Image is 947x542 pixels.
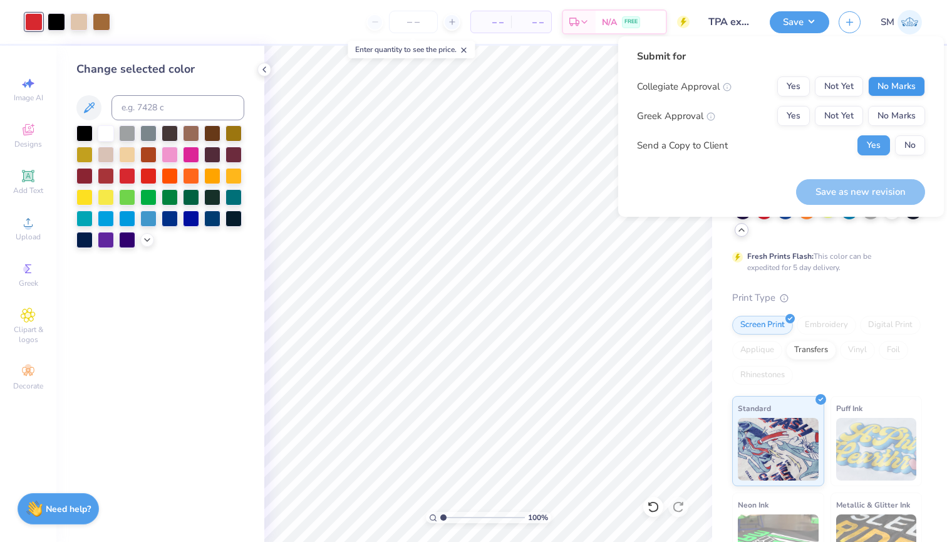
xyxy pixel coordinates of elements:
span: – – [519,16,544,29]
button: Save [770,11,829,33]
img: Sofia Maitz [898,10,922,34]
span: Neon Ink [738,498,768,511]
span: – – [479,16,504,29]
span: Clipart & logos [6,325,50,345]
span: Upload [16,232,41,242]
span: Standard [738,402,771,415]
button: Yes [777,106,810,126]
img: Standard [738,418,819,481]
button: Yes [857,135,890,155]
div: Screen Print [732,316,793,335]
div: Vinyl [840,341,875,360]
span: Puff Ink [836,402,862,415]
div: Digital Print [860,316,921,335]
span: Greek [19,278,38,288]
strong: Need help? [46,503,91,515]
span: Decorate [13,381,43,391]
div: Foil [879,341,908,360]
span: Metallic & Glitter Ink [836,498,910,511]
div: Send a Copy to Client [637,138,728,153]
div: Enter quantity to see the price. [348,41,475,58]
input: Untitled Design [699,9,760,34]
span: N/A [602,16,617,29]
a: SM [881,10,922,34]
div: Embroidery [797,316,856,335]
button: Yes [777,76,810,96]
div: Submit for [637,49,925,64]
div: Print Type [732,291,922,305]
input: e.g. 7428 c [111,95,244,120]
span: 100 % [528,512,548,523]
div: Rhinestones [732,366,793,385]
button: No Marks [868,106,925,126]
div: Applique [732,341,782,360]
span: Designs [14,139,42,149]
span: Add Text [13,185,43,195]
button: Not Yet [815,76,863,96]
div: Collegiate Approval [637,80,732,94]
strong: Fresh Prints Flash: [747,251,814,261]
div: Change selected color [76,61,244,78]
button: No [895,135,925,155]
span: SM [881,15,894,29]
div: Transfers [786,341,836,360]
button: No Marks [868,76,925,96]
span: Image AI [14,93,43,103]
button: Not Yet [815,106,863,126]
div: Greek Approval [637,109,715,123]
span: FREE [624,18,638,26]
div: This color can be expedited for 5 day delivery. [747,251,901,273]
input: – – [389,11,438,33]
img: Puff Ink [836,418,917,481]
